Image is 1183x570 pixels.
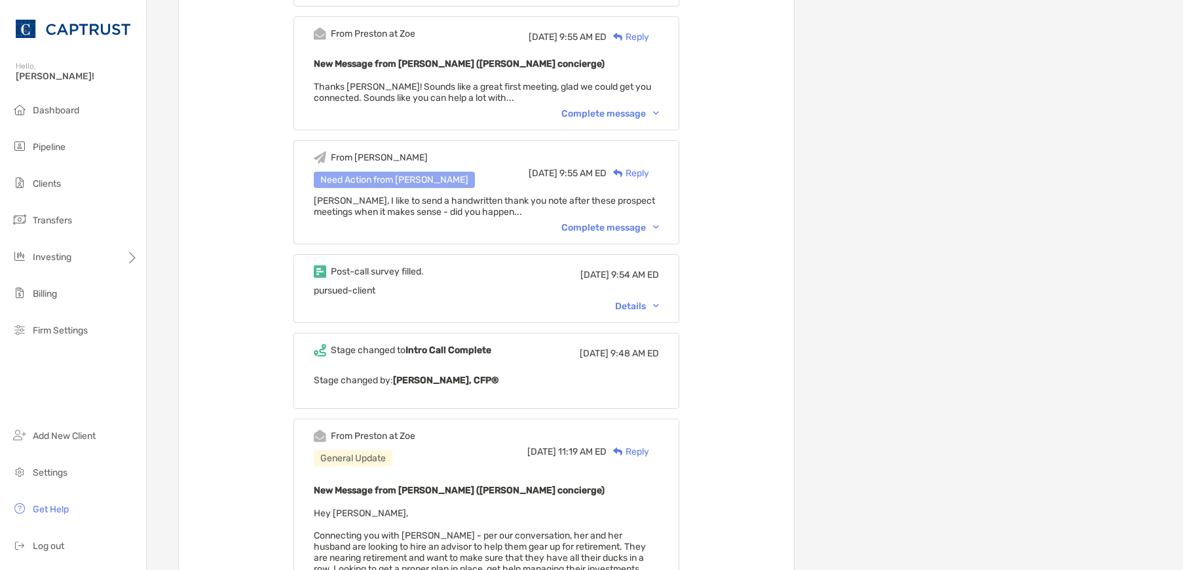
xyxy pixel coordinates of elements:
div: Reply [607,445,649,459]
img: add_new_client icon [12,427,28,443]
span: [DATE] [529,31,557,43]
span: [PERSON_NAME]! [16,71,138,82]
img: Event icon [314,344,326,356]
img: pipeline icon [12,138,28,154]
span: Transfers [33,215,72,226]
div: Reply [607,30,649,44]
img: Chevron icon [653,111,659,115]
img: settings icon [12,464,28,480]
span: Log out [33,541,64,552]
span: [PERSON_NAME], I like to send a handwritten thank you note after these prospect meetings when it ... [314,195,655,218]
div: Complete message [561,222,659,233]
p: Stage changed by: [314,372,659,389]
img: firm-settings icon [12,322,28,337]
div: Stage changed to [331,345,491,356]
img: Reply icon [613,33,623,41]
span: [DATE] [527,446,556,457]
div: From Preston at Zoe [331,28,415,39]
img: Event icon [314,430,326,442]
span: 9:54 AM ED [611,269,659,280]
span: Investing [33,252,71,263]
img: Event icon [314,151,326,164]
span: [DATE] [580,269,609,280]
span: pursued-client [314,285,375,296]
img: Event icon [314,28,326,40]
img: logout icon [12,537,28,553]
img: get-help icon [12,501,28,516]
span: 9:48 AM ED [610,348,659,359]
div: Complete message [561,108,659,119]
span: [DATE] [529,168,557,179]
span: 9:55 AM ED [559,168,607,179]
img: investing icon [12,248,28,264]
span: Clients [33,178,61,189]
div: Need Action from [PERSON_NAME] [314,172,475,188]
span: Add New Client [33,430,96,442]
span: [DATE] [580,348,609,359]
img: Event icon [314,265,326,278]
span: Get Help [33,504,69,515]
img: Chevron icon [653,304,659,308]
span: Firm Settings [33,325,88,336]
img: Reply icon [613,169,623,178]
img: Reply icon [613,447,623,456]
img: dashboard icon [12,102,28,117]
span: Thanks [PERSON_NAME]! Sounds like a great first meeting, glad we could get you connected. Sounds ... [314,81,651,104]
span: 9:55 AM ED [559,31,607,43]
b: Intro Call Complete [405,345,491,356]
img: transfers icon [12,212,28,227]
img: billing icon [12,285,28,301]
span: Settings [33,467,67,478]
div: General Update [314,450,392,466]
span: Pipeline [33,142,66,153]
img: Chevron icon [653,225,659,229]
b: New Message from [PERSON_NAME] ([PERSON_NAME] concierge) [314,485,605,496]
img: clients icon [12,175,28,191]
div: Reply [607,166,649,180]
b: New Message from [PERSON_NAME] ([PERSON_NAME] concierge) [314,58,605,69]
span: 11:19 AM ED [558,446,607,457]
div: Details [615,301,659,312]
span: Billing [33,288,57,299]
span: Dashboard [33,105,79,116]
div: From Preston at Zoe [331,430,415,442]
div: Post-call survey filled. [331,266,424,277]
b: [PERSON_NAME], CFP® [393,375,498,386]
img: CAPTRUST Logo [16,5,130,52]
div: From [PERSON_NAME] [331,152,428,163]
